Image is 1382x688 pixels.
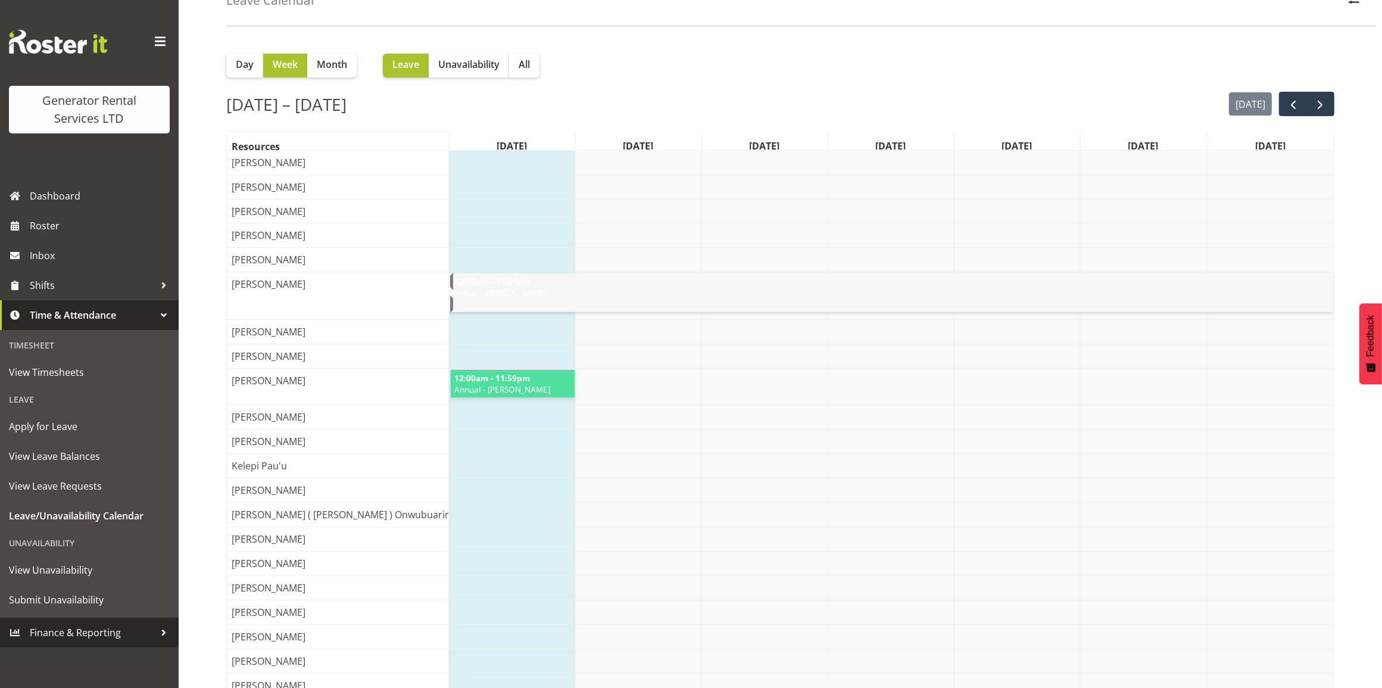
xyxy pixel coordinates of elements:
[9,418,170,435] span: Apply for Leave
[383,54,429,77] button: Leave
[9,507,170,525] span: Leave/Unavailability Calendar
[747,139,782,153] span: [DATE]
[229,325,308,339] span: [PERSON_NAME]
[229,508,454,522] span: [PERSON_NAME] ( [PERSON_NAME] ) Onwubuariri
[453,384,572,395] span: Annual - [PERSON_NAME]
[9,363,170,381] span: View Timesheets
[3,531,176,555] div: Unavailability
[307,54,357,77] button: Month
[229,483,308,497] span: [PERSON_NAME]
[438,57,500,71] span: Unavailability
[9,591,170,609] span: Submit Unavailability
[229,410,308,424] span: [PERSON_NAME]
[1126,139,1161,153] span: [DATE]
[229,581,308,595] span: [PERSON_NAME]
[3,555,176,585] a: View Unavailability
[3,585,176,615] a: Submit Unavailability
[229,349,308,363] span: [PERSON_NAME]
[229,459,289,473] span: Kelepi Pau'u
[30,624,155,642] span: Finance & Reporting
[3,412,176,441] a: Apply for Leave
[9,447,170,465] span: View Leave Balances
[229,556,308,571] span: [PERSON_NAME]
[229,253,308,267] span: [PERSON_NAME]
[454,276,532,287] span: 12:00am - 11:59pm
[30,306,155,324] span: Time & Attendance
[226,92,347,117] h2: [DATE] – [DATE]
[229,139,282,154] span: Resources
[30,217,173,235] span: Roster
[1229,92,1272,116] button: [DATE]
[3,501,176,531] a: Leave/Unavailability Calendar
[21,92,158,127] div: Generator Rental Services LTD
[3,357,176,387] a: View Timesheets
[3,471,176,501] a: View Leave Requests
[229,155,308,170] span: [PERSON_NAME]
[509,54,539,77] button: All
[3,387,176,412] div: Leave
[229,204,308,219] span: [PERSON_NAME]
[30,187,173,205] span: Dashboard
[263,54,307,77] button: Week
[3,441,176,471] a: View Leave Balances
[229,654,308,668] span: [PERSON_NAME]
[9,561,170,579] span: View Unavailability
[392,57,419,71] span: Leave
[30,247,173,264] span: Inbox
[1253,139,1288,153] span: [DATE]
[1306,92,1334,116] button: next
[229,605,308,619] span: [PERSON_NAME]
[229,228,308,242] span: [PERSON_NAME]
[874,139,909,153] span: [DATE]
[1359,303,1382,384] button: Feedback - Show survey
[229,373,308,388] span: [PERSON_NAME]
[450,287,1333,298] span: Annual - [PERSON_NAME]
[229,630,308,644] span: [PERSON_NAME]
[519,57,530,71] span: All
[429,54,509,77] button: Unavailability
[226,54,263,77] button: Day
[273,57,298,71] span: Week
[3,333,176,357] div: Timesheet
[621,139,656,153] span: [DATE]
[9,477,170,495] span: View Leave Requests
[317,57,347,71] span: Month
[30,276,155,294] span: Shifts
[1279,92,1307,116] button: prev
[236,57,254,71] span: Day
[494,139,529,153] span: [DATE]
[229,277,308,291] span: [PERSON_NAME]
[229,532,308,546] span: [PERSON_NAME]
[9,30,107,54] img: Rosterit website logo
[229,180,308,194] span: [PERSON_NAME]
[1365,315,1376,357] span: Feedback
[229,434,308,449] span: [PERSON_NAME]
[453,372,531,384] span: 12:00am - 11:59pm
[1000,139,1035,153] span: [DATE]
